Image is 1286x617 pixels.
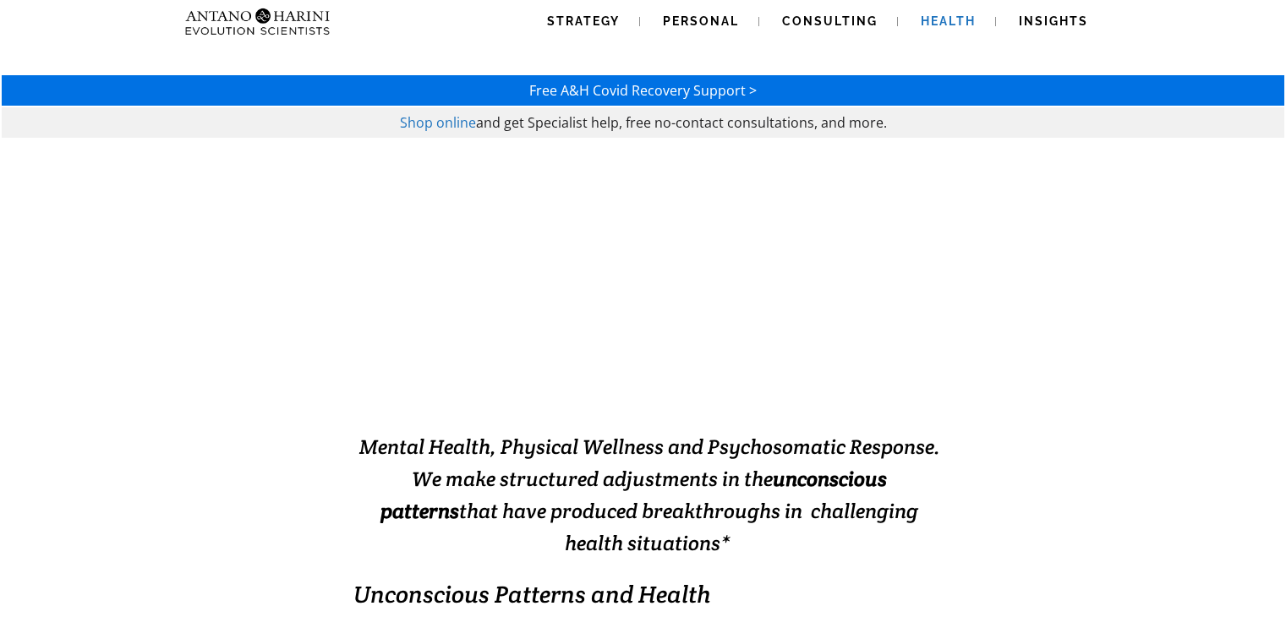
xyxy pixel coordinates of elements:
[380,498,459,524] strong: patterns
[1019,14,1088,28] span: Insights
[476,113,887,132] span: and get Specialist help, free no-contact consultations, and more.
[353,579,711,609] em: Unconscious Patterns and Health
[400,113,476,132] a: Shop online
[773,466,887,492] strong: unconscious
[446,312,852,396] span: Solving Impossible Situations
[921,14,976,28] span: Health
[547,14,620,28] span: Strategy
[782,14,878,28] span: Consulting
[359,434,940,556] span: Mental Health, Physical Wellness and Psychosomatic Response. We make structured adjustments in th...
[663,14,739,28] span: Personal
[529,81,757,100] a: Free A&H Covid Recovery Support >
